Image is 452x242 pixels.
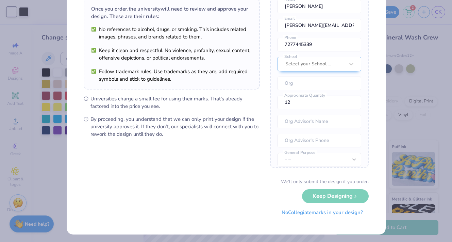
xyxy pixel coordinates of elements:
[278,77,361,90] input: Org
[91,47,252,62] li: Keep it clean and respectful. No violence, profanity, sexual content, offensive depictions, or po...
[90,95,260,110] span: Universities charge a small fee for using their marks. That’s already factored into the price you...
[281,178,369,185] div: We’ll only submit the design if you order.
[278,115,361,128] input: Org Advisor's Name
[91,5,252,20] div: Once you order, the university will need to review and approve your design. These are their rules:
[90,115,260,138] span: By proceeding, you understand that we can only print your design if the university approves it. I...
[91,26,252,41] li: No references to alcohol, drugs, or smoking. This includes related images, phrases, and brands re...
[278,96,361,109] input: Approximate Quantity
[278,19,361,32] input: Email
[278,38,361,51] input: Phone
[276,206,369,220] button: NoCollegiatemarks in your design?
[278,134,361,147] input: Org Advisor's Phone
[91,68,252,83] li: Follow trademark rules. Use trademarks as they are, add required symbols and stick to guidelines.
